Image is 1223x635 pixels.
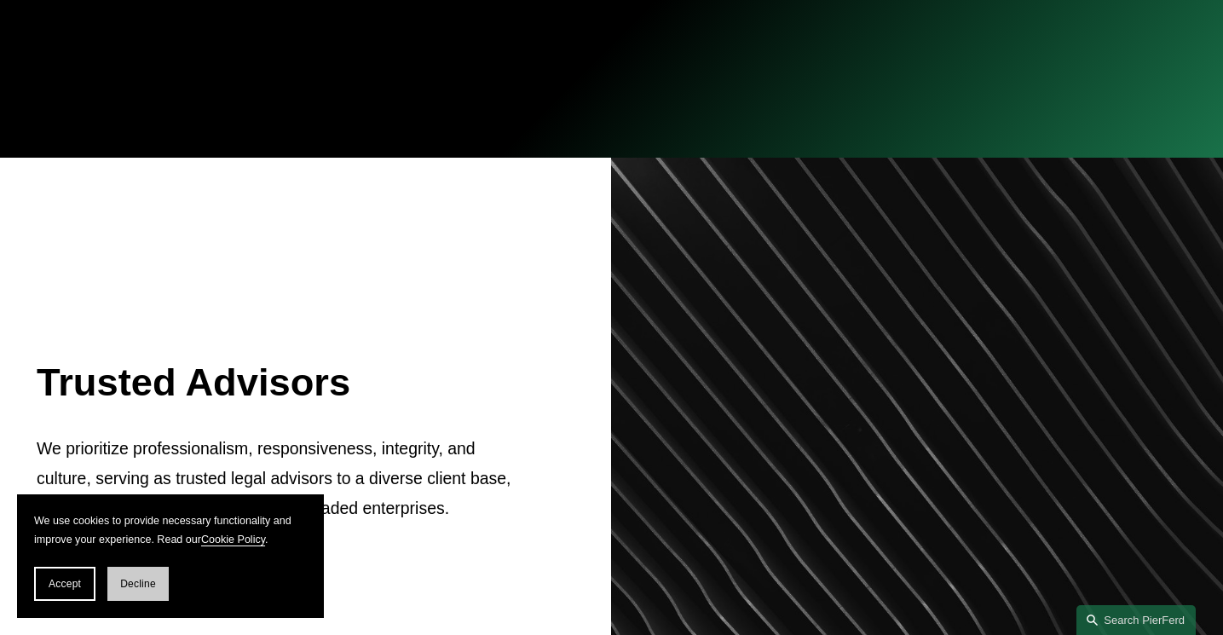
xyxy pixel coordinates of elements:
[1076,605,1196,635] a: Search this site
[37,360,516,407] h2: Trusted Advisors
[34,567,95,601] button: Accept
[107,567,169,601] button: Decline
[201,534,265,546] a: Cookie Policy
[49,578,81,590] span: Accept
[37,434,516,523] p: We prioritize professionalism, responsiveness, integrity, and culture, serving as trusted legal a...
[17,494,324,618] section: Cookie banner
[34,511,307,550] p: We use cookies to provide necessary functionality and improve your experience. Read our .
[120,578,156,590] span: Decline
